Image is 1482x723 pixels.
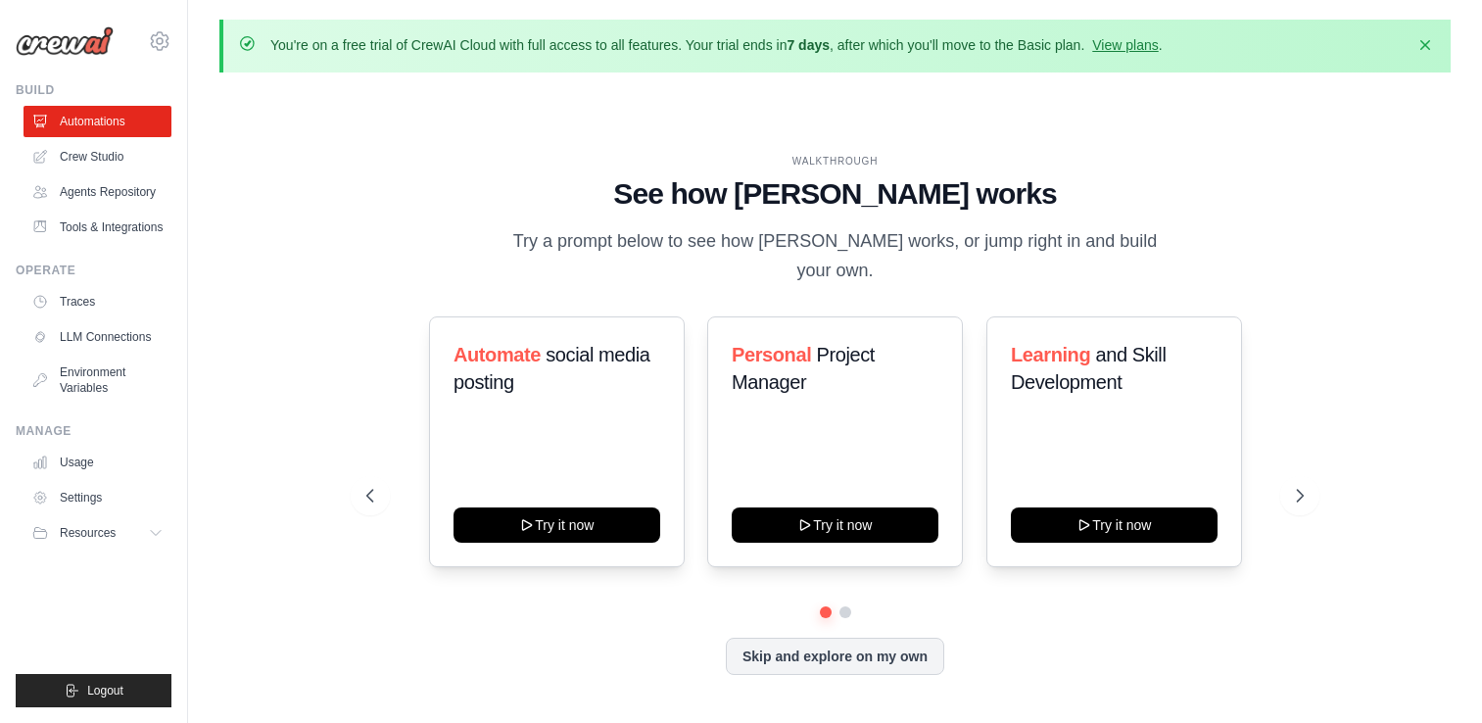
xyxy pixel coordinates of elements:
a: View plans [1092,37,1158,53]
a: Agents Repository [24,176,171,208]
h1: See how [PERSON_NAME] works [366,176,1305,212]
a: Environment Variables [24,357,171,404]
div: Build [16,82,171,98]
p: You're on a free trial of CrewAI Cloud with full access to all features. Your trial ends in , aft... [270,35,1163,55]
div: Manage [16,423,171,439]
span: social media posting [454,344,650,393]
button: Resources [24,517,171,549]
a: Settings [24,482,171,513]
span: Project Manager [732,344,875,393]
span: Logout [87,683,123,699]
span: Personal [732,344,811,365]
strong: 7 days [787,37,830,53]
p: Try a prompt below to see how [PERSON_NAME] works, or jump right in and build your own. [506,227,1165,285]
button: Logout [16,674,171,707]
button: Skip and explore on my own [726,638,944,675]
iframe: Chat Widget [1384,629,1482,723]
span: Automate [454,344,541,365]
a: Traces [24,286,171,317]
img: Logo [16,26,114,56]
div: Operate [16,263,171,278]
button: Try it now [732,507,938,543]
span: Resources [60,525,116,541]
a: Crew Studio [24,141,171,172]
span: and Skill Development [1011,344,1166,393]
button: Try it now [1011,507,1218,543]
div: WALKTHROUGH [366,154,1305,169]
span: Learning [1011,344,1090,365]
a: LLM Connections [24,321,171,353]
a: Tools & Integrations [24,212,171,243]
a: Automations [24,106,171,137]
button: Try it now [454,507,660,543]
a: Usage [24,447,171,478]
